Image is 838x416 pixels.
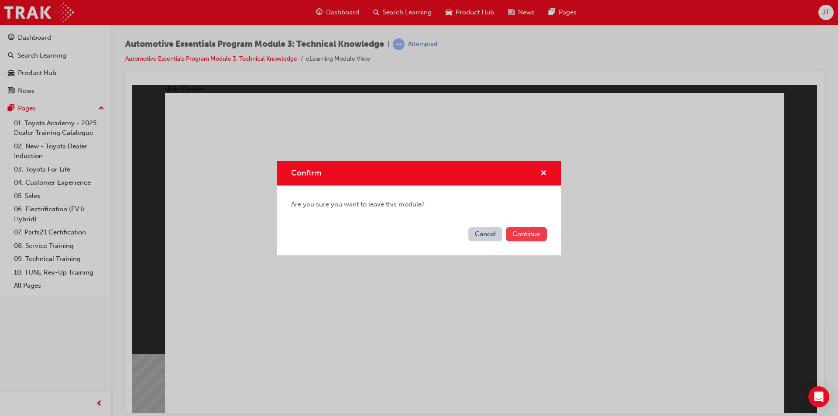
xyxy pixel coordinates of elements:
button: cross-icon [540,168,547,179]
div: Are you sure you want to leave this module? [277,186,561,223]
div: Open Intercom Messenger [808,386,829,407]
button: Continue [506,227,547,241]
div: Confirm [277,161,561,255]
span: Confirm [291,168,321,178]
span: cross-icon [540,170,547,178]
button: Cancel [468,227,502,241]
